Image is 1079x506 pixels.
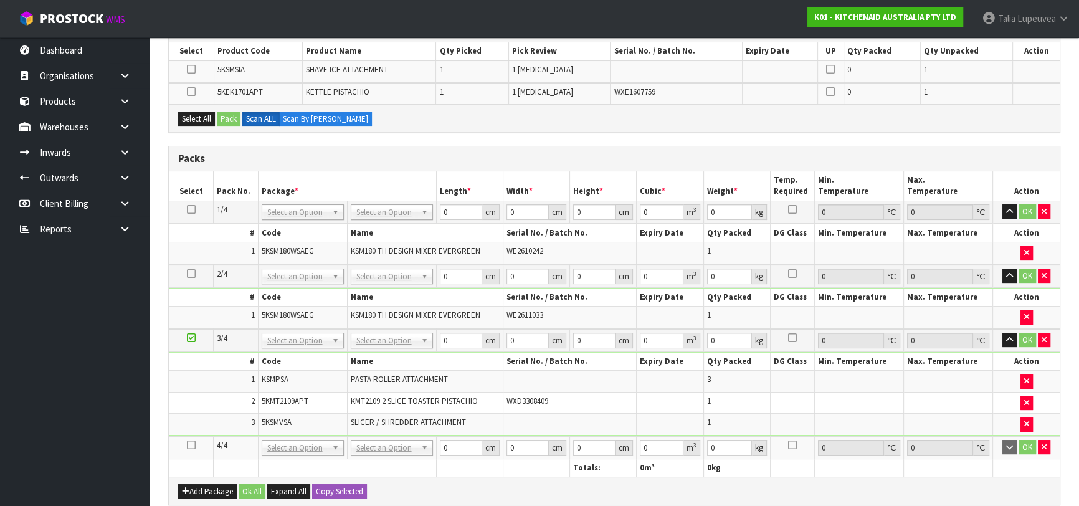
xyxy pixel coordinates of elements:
[993,353,1060,371] th: Action
[637,224,703,242] th: Expiry Date
[347,289,503,307] th: Name
[904,171,993,201] th: Max. Temperature
[258,353,347,371] th: Code
[549,440,566,456] div: cm
[40,11,103,27] span: ProStock
[178,484,237,499] button: Add Package
[752,269,767,284] div: kg
[683,204,700,220] div: m
[703,353,770,371] th: Qty Packed
[351,246,480,256] span: KSM180 TH DESIGN MIXER EVERGREEN
[503,171,569,201] th: Width
[356,205,416,220] span: Select an Option
[503,289,637,307] th: Serial No. / Batch No.
[683,269,700,284] div: m
[306,87,369,97] span: KETTLE PISTACHIO
[217,112,240,126] button: Pack
[356,441,416,456] span: Select an Option
[707,417,711,427] span: 1
[693,206,696,214] sup: 3
[217,269,227,279] span: 2/4
[549,204,566,220] div: cm
[844,42,920,60] th: Qty Packed
[707,462,711,473] span: 0
[973,440,989,456] div: ℃
[214,42,303,60] th: Product Code
[814,12,956,22] strong: K01 - KITCHENAID AUSTRALIA PTY LTD
[817,42,844,60] th: UP
[267,269,327,284] span: Select an Option
[217,440,227,451] span: 4/4
[707,396,711,406] span: 1
[258,171,436,201] th: Package
[924,64,928,75] span: 1
[251,374,255,384] span: 1
[616,204,633,220] div: cm
[847,64,851,75] span: 0
[703,289,770,307] th: Qty Packed
[262,374,288,384] span: KSMPSA
[742,42,817,60] th: Expiry Date
[752,440,767,456] div: kg
[815,224,904,242] th: Min. Temperature
[847,87,851,97] span: 0
[169,171,214,201] th: Select
[616,269,633,284] div: cm
[506,396,548,406] span: WXD3308409
[616,440,633,456] div: cm
[267,333,327,348] span: Select an Option
[178,112,215,126] button: Select All
[251,396,255,406] span: 2
[637,289,703,307] th: Expiry Date
[993,171,1060,201] th: Action
[482,333,500,348] div: cm
[347,353,503,371] th: Name
[436,171,503,201] th: Length
[973,333,989,348] div: ℃
[707,374,711,384] span: 3
[356,333,416,348] span: Select an Option
[436,42,509,60] th: Qty Picked
[258,224,347,242] th: Code
[251,246,255,256] span: 1
[707,310,711,320] span: 1
[640,462,644,473] span: 0
[703,459,770,477] th: kg
[616,333,633,348] div: cm
[973,204,989,220] div: ℃
[351,417,466,427] span: SLICER / SHREDDER ATTACHMENT
[924,87,928,97] span: 1
[707,246,711,256] span: 1
[904,353,993,371] th: Max. Temperature
[178,153,1050,165] h3: Packs
[214,171,259,201] th: Pack No.
[503,224,637,242] th: Serial No. / Batch No.
[752,333,767,348] div: kg
[482,269,500,284] div: cm
[356,269,416,284] span: Select an Option
[693,334,696,342] sup: 3
[512,64,573,75] span: 1 [MEDICAL_DATA]
[267,205,327,220] span: Select an Option
[506,246,543,256] span: WE2610242
[570,171,637,201] th: Height
[271,486,307,497] span: Expand All
[637,171,703,201] th: Cubic
[512,87,573,97] span: 1 [MEDICAL_DATA]
[904,289,993,307] th: Max. Temperature
[570,459,637,477] th: Totals:
[693,270,696,278] sup: 3
[884,204,900,220] div: ℃
[1017,12,1056,24] span: Lupeuvea
[303,42,436,60] th: Product Name
[169,353,258,371] th: #
[169,289,258,307] th: #
[306,64,388,75] span: SHAVE ICE ATTACHMENT
[351,310,480,320] span: KSM180 TH DESIGN MIXER EVERGREEN
[106,14,125,26] small: WMS
[482,440,500,456] div: cm
[482,204,500,220] div: cm
[217,333,227,343] span: 3/4
[703,171,770,201] th: Weight
[19,11,34,26] img: cube-alt.png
